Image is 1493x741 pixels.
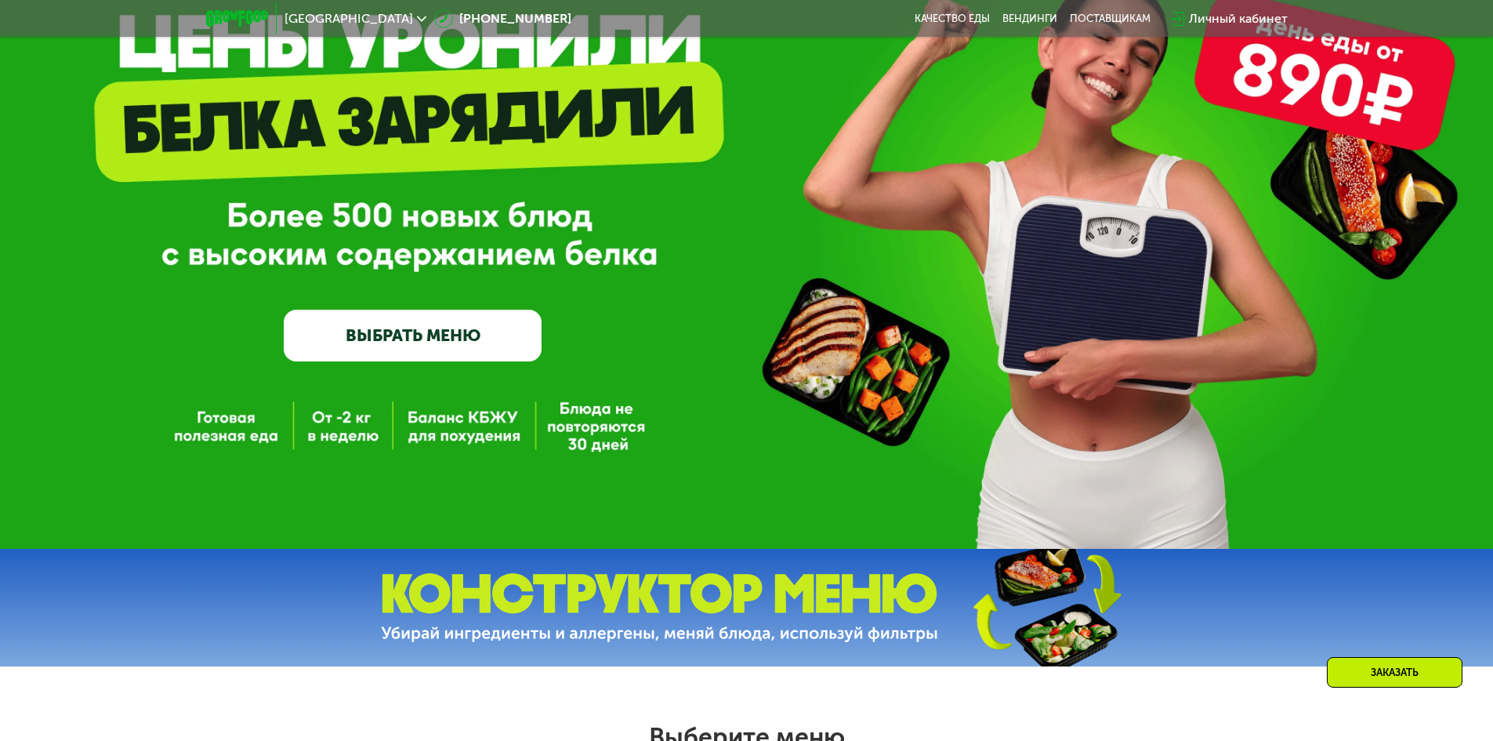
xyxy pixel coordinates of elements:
div: Личный кабинет [1189,9,1288,28]
span: [GEOGRAPHIC_DATA] [284,13,413,25]
a: Качество еды [915,13,990,25]
div: Заказать [1327,657,1462,688]
div: поставщикам [1070,13,1151,25]
a: Вендинги [1002,13,1057,25]
a: [PHONE_NUMBER] [434,9,571,28]
a: ВЫБРАТЬ МЕНЮ [284,310,542,361]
